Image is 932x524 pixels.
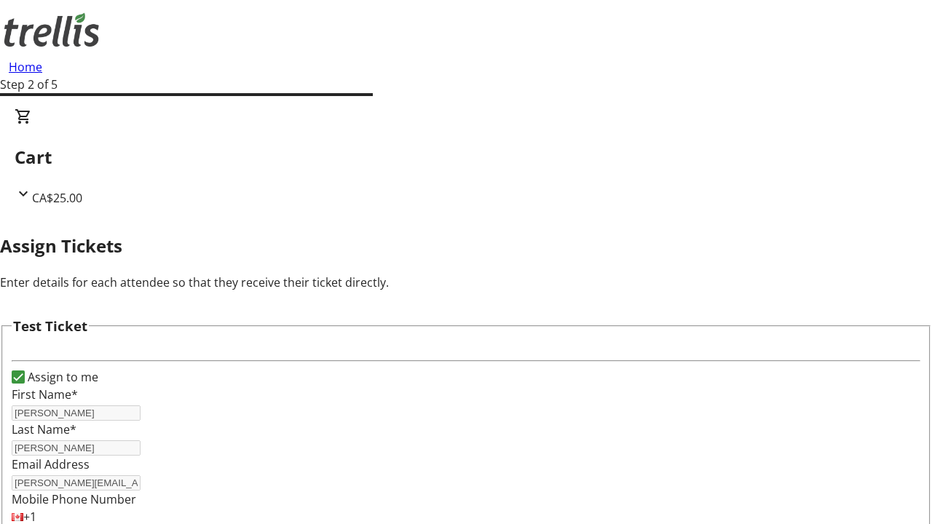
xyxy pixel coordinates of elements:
[13,316,87,336] h3: Test Ticket
[32,190,82,206] span: CA$25.00
[12,456,90,472] label: Email Address
[15,108,917,207] div: CartCA$25.00
[12,421,76,437] label: Last Name*
[12,386,78,402] label: First Name*
[25,368,98,386] label: Assign to me
[12,491,136,507] label: Mobile Phone Number
[15,144,917,170] h2: Cart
